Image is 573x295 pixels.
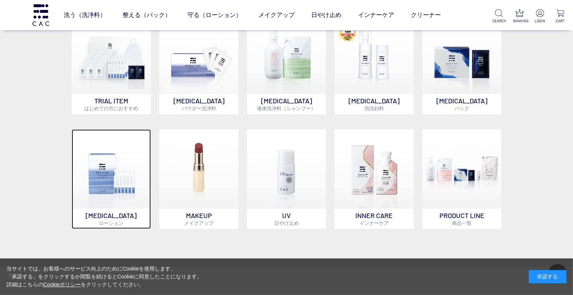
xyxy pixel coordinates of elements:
a: CART [554,9,567,24]
p: SEARCH [493,18,506,24]
span: 液体洗浄料（シャンプー） [257,105,316,111]
div: 当サイトでは、お客様へのサービス向上のためにCookieを使用します。 「承諾する」をクリックするか閲覧を続けるとCookieに同意したことになります。 詳細はこちらの をクリックしてください。 [6,265,203,289]
img: logo [31,4,50,26]
a: インナーケア [358,5,394,26]
a: Cookieポリシー [43,281,81,287]
img: インナーケア [335,129,414,209]
span: メイクアップ [184,220,214,226]
a: SEARCH [493,9,506,24]
p: RANKING [513,18,526,24]
p: CART [554,18,567,24]
p: PRODUCT LINE [422,209,502,229]
a: [MEDICAL_DATA]パウダー洗浄料 [159,15,238,114]
a: 日やけ止め [311,5,341,26]
span: パウダー洗浄料 [182,105,216,111]
a: 守る（ローション） [187,5,242,26]
a: トライアルセット TRIAL ITEMはじめての方におすすめ [72,15,151,114]
span: 日やけ止め [274,220,299,226]
img: 泡洗顔料 [335,15,414,94]
p: [MEDICAL_DATA] [72,209,151,229]
p: LOGIN [533,18,547,24]
a: UV日やけ止め [247,129,326,229]
p: MAKEUP [159,209,238,229]
a: [MEDICAL_DATA]ローション [72,129,151,229]
a: LOGIN [533,9,547,24]
span: 泡洗顔料 [364,105,384,111]
a: 整える（パック） [123,5,171,26]
a: MAKEUPメイクアップ [159,129,238,229]
a: インナーケア INNER CAREインナーケア [335,129,414,229]
div: 承諾する [529,270,567,283]
span: インナーケア [359,220,389,226]
img: トライアルセット [72,15,151,94]
p: [MEDICAL_DATA] [247,94,326,114]
span: はじめての方におすすめ [84,105,138,111]
p: [MEDICAL_DATA] [159,94,238,114]
a: PRODUCT LINE商品一覧 [422,129,502,229]
span: パック [455,105,469,111]
p: TRIAL ITEM [72,94,151,114]
a: [MEDICAL_DATA]パック [422,15,502,114]
a: RANKING [513,9,526,24]
a: 洗う（洗浄料） [64,5,106,26]
span: 商品一覧 [452,220,472,226]
p: [MEDICAL_DATA] [335,94,414,114]
p: INNER CARE [335,209,414,229]
a: [MEDICAL_DATA]液体洗浄料（シャンプー） [247,15,326,114]
p: [MEDICAL_DATA] [422,94,502,114]
a: クリーナー [411,5,441,26]
p: UV [247,209,326,229]
a: 泡洗顔料 [MEDICAL_DATA]泡洗顔料 [335,15,414,114]
a: メイクアップ [258,5,295,26]
span: ローション [99,220,123,226]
